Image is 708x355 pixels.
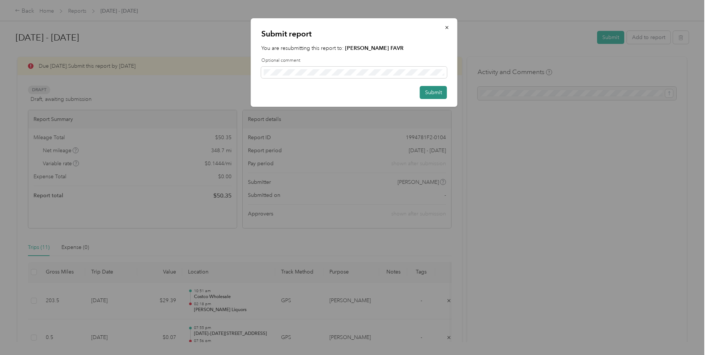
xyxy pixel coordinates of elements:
[666,313,708,355] iframe: Everlance-gr Chat Button Frame
[261,57,447,64] label: Optional comment
[420,86,447,99] button: Submit
[261,29,447,39] p: Submit report
[345,45,404,51] strong: [PERSON_NAME] FAVR
[261,44,447,52] p: You are resubmitting this report to:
